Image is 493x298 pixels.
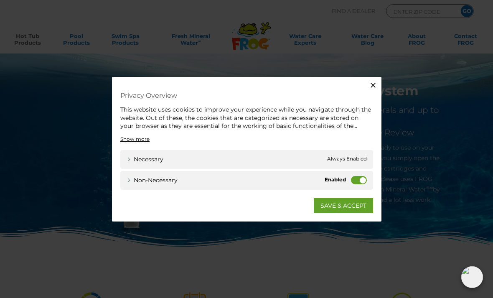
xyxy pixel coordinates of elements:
img: openIcon [461,266,483,288]
a: Necessary [127,155,163,163]
a: Show more [120,135,150,143]
a: Non-necessary [127,176,178,184]
h4: Privacy Overview [120,89,373,102]
a: SAVE & ACCEPT [314,198,373,213]
div: This website uses cookies to improve your experience while you navigate through the website. Out ... [120,106,373,130]
span: Always Enabled [327,155,367,163]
